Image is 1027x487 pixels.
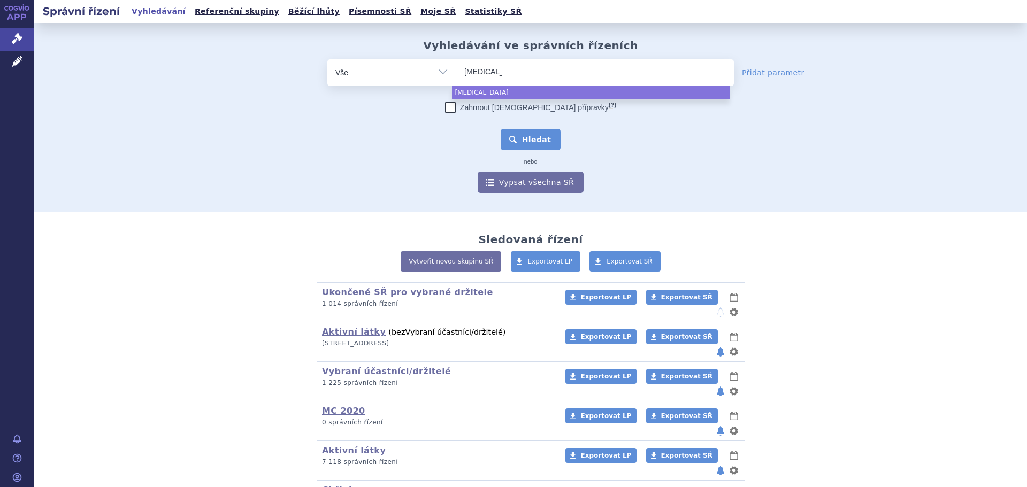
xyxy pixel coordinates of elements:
button: lhůty [729,370,739,383]
a: Statistiky SŘ [462,4,525,19]
span: Exportovat LP [580,373,631,380]
a: Exportovat LP [565,448,637,463]
a: Exportovat LP [565,408,637,423]
a: Aktivní látky [322,327,386,337]
h2: Vyhledávání ve správních řízeních [423,39,638,52]
button: nastavení [729,385,739,398]
a: Referenční skupiny [191,4,282,19]
a: Exportovat LP [565,290,637,305]
a: Běžící lhůty [285,4,343,19]
button: nastavení [729,424,739,437]
span: Exportovat SŘ [661,412,712,420]
span: Exportovat LP [580,412,631,420]
button: Hledat [501,129,561,150]
a: Exportovat SŘ [589,251,661,272]
button: nastavení [729,464,739,477]
a: Přidat parametr [742,67,804,78]
span: (bez ) [388,328,505,336]
span: Exportovat SŘ [661,293,712,301]
span: Exportovat LP [580,293,631,301]
button: notifikace [715,306,726,319]
span: Exportovat SŘ [661,452,712,459]
a: Ukončené SŘ pro vybrané držitele [322,287,493,297]
i: nebo [519,159,543,165]
a: MC 2020 [322,406,365,416]
a: Exportovat SŘ [646,448,718,463]
h2: Správní řízení [34,4,128,19]
a: Exportovat SŘ [646,369,718,384]
a: Aktivní látky [322,445,386,455]
label: Zahrnout [DEMOGRAPHIC_DATA] přípravky [445,102,616,113]
p: 1 225 správních řízení [322,378,551,388]
p: 1 014 správních řízení [322,299,551,308]
button: lhůty [729,409,739,422]
li: [MEDICAL_DATA] [452,86,730,99]
a: Exportovat SŘ [646,329,718,344]
span: Vybraní účastníci/držitelé [405,328,503,336]
button: notifikace [715,385,726,398]
abbr: (?) [609,102,616,109]
a: Moje SŘ [417,4,459,19]
span: Exportovat SŘ [661,333,712,341]
a: Exportovat SŘ [646,290,718,305]
span: Exportovat SŘ [661,373,712,380]
a: Vypsat všechna SŘ [478,172,584,193]
a: Exportovat SŘ [646,408,718,423]
button: notifikace [715,424,726,437]
button: lhůty [729,291,739,304]
a: Exportovat LP [565,369,637,384]
a: Písemnosti SŘ [346,4,415,19]
span: Exportovat LP [528,258,573,265]
a: Vyhledávání [128,4,189,19]
button: nastavení [729,345,739,358]
p: [STREET_ADDRESS] [322,339,551,348]
button: notifikace [715,464,726,477]
button: lhůty [729,330,739,343]
p: 7 118 správních řízení [322,458,551,467]
h2: Sledovaná řízení [478,233,583,246]
button: nastavení [729,306,739,319]
a: Vytvořit novou skupinu SŘ [401,251,501,272]
a: Exportovat LP [565,329,637,344]
button: notifikace [715,345,726,358]
a: Vybraní účastníci/držitelé [322,366,451,376]
button: lhůty [729,449,739,462]
span: Exportovat LP [580,333,631,341]
span: Exportovat LP [580,452,631,459]
a: Exportovat LP [511,251,581,272]
span: Exportovat SŘ [607,258,653,265]
p: 0 správních řízení [322,418,551,427]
